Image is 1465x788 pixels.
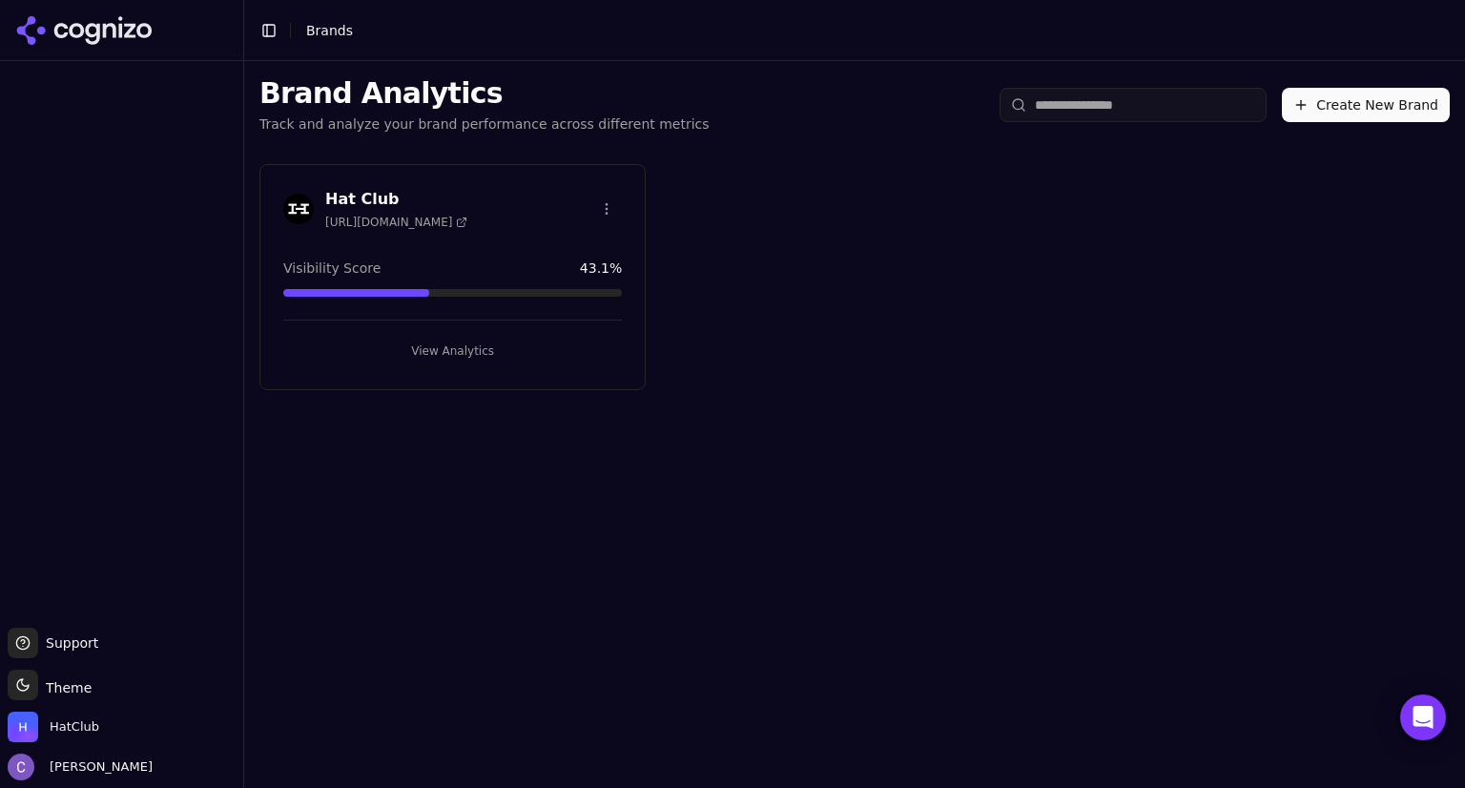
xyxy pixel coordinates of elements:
[306,23,353,38] span: Brands
[283,194,314,224] img: Hat Club
[283,259,381,278] span: Visibility Score
[325,215,467,230] span: [URL][DOMAIN_NAME]
[325,188,467,211] h3: Hat Club
[259,114,710,134] p: Track and analyze your brand performance across different metrics
[580,259,622,278] span: 43.1 %
[283,336,622,366] button: View Analytics
[8,712,38,742] img: HatClub
[8,712,99,742] button: Open organization switcher
[8,754,153,780] button: Open user button
[50,718,99,736] span: HatClub
[42,758,153,776] span: [PERSON_NAME]
[259,76,710,111] h1: Brand Analytics
[1400,695,1446,740] div: Open Intercom Messenger
[8,754,34,780] img: Chris Hayes
[38,633,98,653] span: Support
[306,21,353,40] nav: breadcrumb
[1282,88,1450,122] button: Create New Brand
[38,680,92,695] span: Theme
